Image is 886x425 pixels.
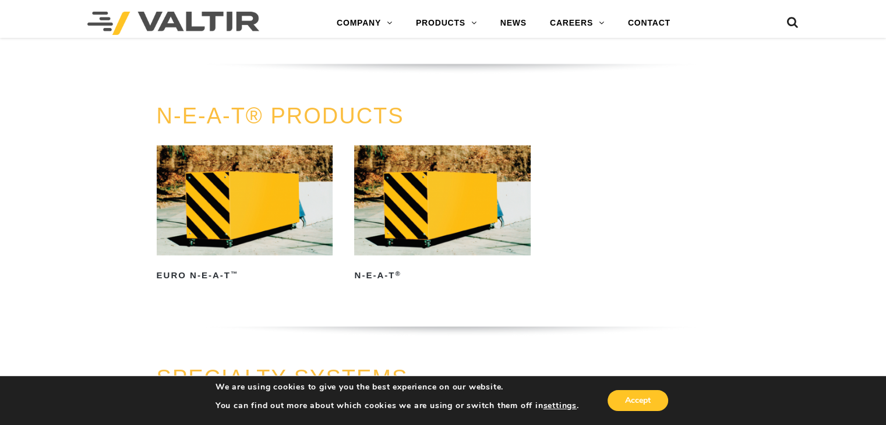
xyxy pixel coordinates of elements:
[157,266,333,285] h2: Euro N-E-A-T
[354,266,531,285] h2: N-E-A-T
[404,12,489,35] a: PRODUCTS
[87,12,259,35] img: Valtir
[325,12,404,35] a: COMPANY
[216,401,579,411] p: You can find out more about which cookies we are using or switch them off in .
[543,401,576,411] button: settings
[157,146,333,285] a: Euro N-E-A-T™
[489,12,538,35] a: NEWS
[354,146,531,285] a: N-E-A-T®
[616,12,682,35] a: CONTACT
[157,104,404,128] a: N-E-A-T® PRODUCTS
[231,270,238,277] sup: ™
[538,12,616,35] a: CAREERS
[216,382,579,392] p: We are using cookies to give you the best experience on our website.
[608,390,668,411] button: Accept
[395,270,401,277] sup: ®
